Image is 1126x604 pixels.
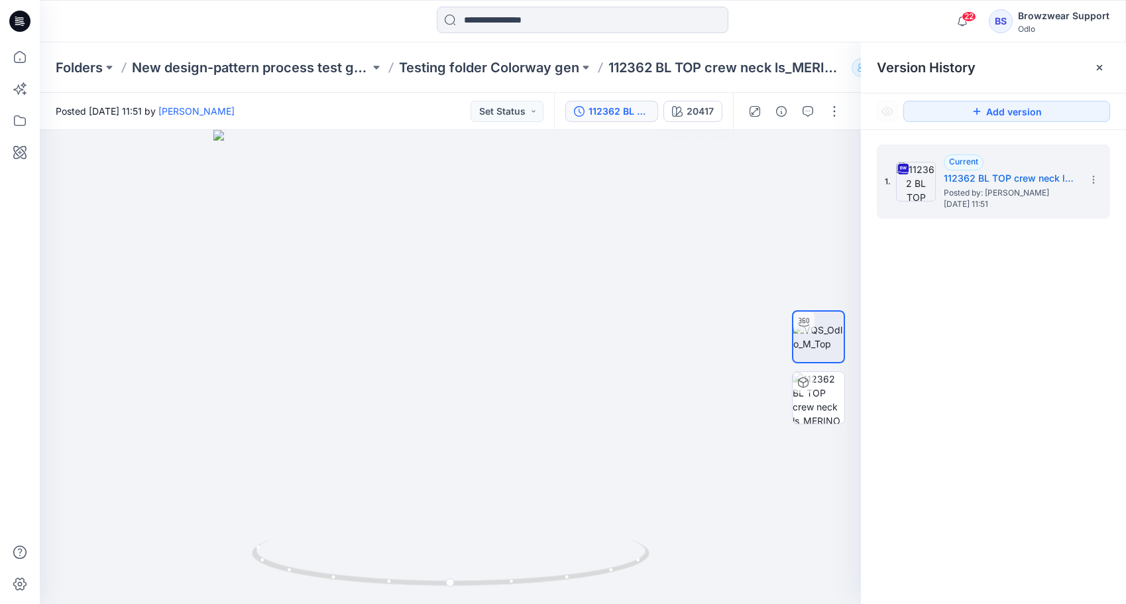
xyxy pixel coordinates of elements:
span: 22 [962,11,976,22]
span: [DATE] 11:51 [944,200,1076,209]
button: Add version [903,101,1110,122]
div: Odlo [1018,24,1109,34]
a: Folders [56,58,103,77]
a: Testing folder Colorway gen [399,58,579,77]
img: VQS_Odlo_M_Top [793,323,844,351]
p: 112362 BL TOP crew neck ls_MERINO_FUNDAMENTALS_SMS_3D [608,58,846,77]
div: BS [989,9,1013,33]
button: Close [1094,62,1105,73]
button: Details [771,101,792,122]
div: 20417 [687,104,714,119]
div: 112362 BL TOP crew neck ls_MERINO_FUNDAMENTALS_SMS_3D [589,104,649,119]
button: Show Hidden Versions [877,101,898,122]
a: [PERSON_NAME] [158,105,235,117]
span: Current [949,156,978,166]
button: 13 [852,58,893,77]
span: Posted by: Michaela Jauk [944,186,1076,200]
div: Browzwear Support [1018,8,1109,24]
img: 112362 BL TOP crew neck ls_MERINO_FUNDAMENTALS_SMS_3D [896,162,936,202]
button: 20417 [663,101,722,122]
button: 112362 BL TOP crew neck ls_MERINO_FUNDAMENTALS_SMS_3D [565,101,658,122]
span: Posted [DATE] 11:51 by [56,104,235,118]
span: 1. [885,176,891,188]
span: Version History [877,60,976,76]
img: 112362 BL TOP crew neck ls_MERINO_FUNDAMENTALS_SMS_3D 20417 [793,372,844,424]
a: New design-pattern process test group [132,58,370,77]
h5: 112362 BL TOP crew neck ls_MERINO_FUNDAMENTALS_SMS_3D [944,170,1076,186]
